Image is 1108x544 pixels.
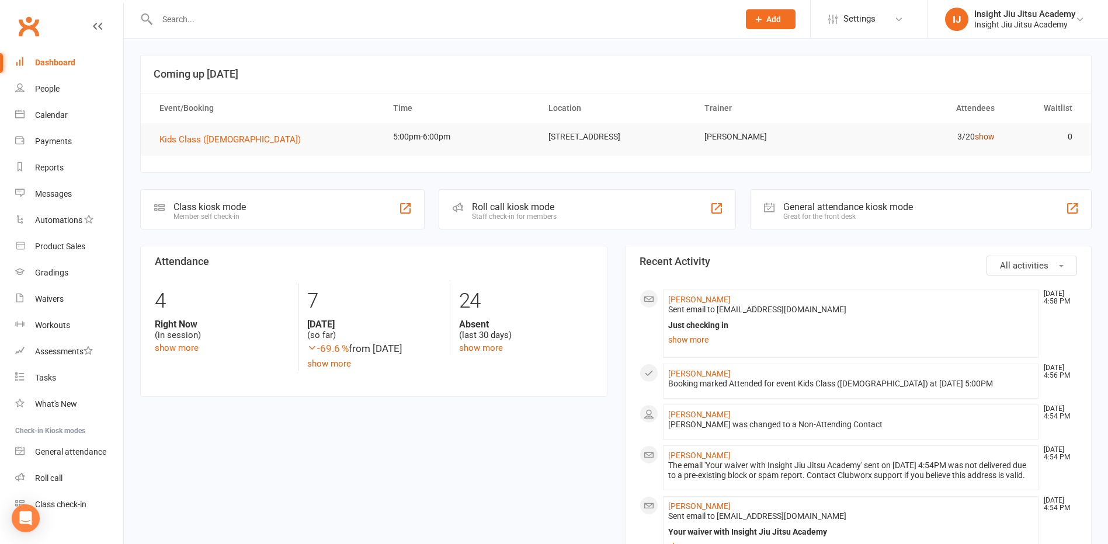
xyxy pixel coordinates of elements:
strong: [DATE] [307,319,441,330]
div: Tasks [35,373,56,382]
td: 5:00pm-6:00pm [383,123,538,151]
span: All activities [1000,260,1048,271]
a: [PERSON_NAME] [668,369,731,378]
a: [PERSON_NAME] [668,501,731,511]
div: Waivers [35,294,64,304]
th: Time [383,93,538,123]
div: People [35,84,60,93]
a: Tasks [15,365,123,391]
input: Search... [154,11,731,27]
div: Just checking in [668,320,1034,330]
a: show more [668,332,1034,348]
a: People [15,76,123,102]
div: Class check-in [35,500,86,509]
a: show [975,132,995,141]
h3: Coming up [DATE] [154,68,1078,80]
a: Waivers [15,286,123,312]
h3: Recent Activity [640,256,1078,267]
div: Roll call kiosk mode [472,201,557,212]
td: [STREET_ADDRESS] [538,123,693,151]
a: Payments [15,128,123,155]
div: Booking marked Attended for event Kids Class ([DEMOGRAPHIC_DATA]) at [DATE] 5:00PM [668,379,1034,389]
span: Kids Class ([DEMOGRAPHIC_DATA]) [159,134,301,145]
a: Class kiosk mode [15,491,123,518]
a: Automations [15,207,123,233]
th: Location [538,93,693,123]
div: Workouts [35,320,70,330]
a: Clubworx [14,12,43,41]
a: Dashboard [15,50,123,76]
div: The email 'Your waiver with Insight Jiu Jitsu Academy' sent on [DATE] 4:54PM was not delivered du... [668,461,1034,480]
div: (so far) [307,319,441,341]
th: Trainer [694,93,849,123]
div: Open Intercom Messenger [12,504,40,532]
div: Messages [35,189,72,198]
th: Attendees [849,93,1005,123]
th: Waitlist [1005,93,1083,123]
th: Event/Booking [149,93,383,123]
div: IJ [945,8,968,31]
div: [PERSON_NAME] was changed to a Non-Attending Contact [668,420,1034,430]
div: Roll call [35,473,62,483]
strong: Absent [459,319,593,330]
div: Product Sales [35,242,85,251]
a: Messages [15,181,123,207]
time: [DATE] 4:56 PM [1038,364,1076,379]
a: What's New [15,391,123,417]
a: [PERSON_NAME] [668,295,731,304]
div: Your waiver with Insight Jiu Jitsu Academy [668,527,1034,537]
div: Staff check-in for members [472,212,557,221]
div: Gradings [35,268,68,277]
div: General attendance kiosk mode [783,201,913,212]
a: [PERSON_NAME] [668,410,731,419]
a: show more [459,343,503,353]
div: Automations [35,215,82,225]
div: General attendance [35,447,106,456]
button: All activities [987,256,1077,276]
div: Reports [35,163,64,172]
a: Gradings [15,260,123,286]
button: Kids Class ([DEMOGRAPHIC_DATA]) [159,132,309,147]
span: -69.6 % [307,343,349,354]
div: Class kiosk mode [173,201,246,212]
a: show more [307,358,351,369]
div: 7 [307,284,441,319]
h3: Attendance [155,256,593,267]
span: Sent email to [EMAIL_ADDRESS][DOMAIN_NAME] [668,305,846,314]
a: Product Sales [15,233,123,260]
a: Reports [15,155,123,181]
time: [DATE] 4:54 PM [1038,497,1076,512]
div: Member self check-in [173,212,246,221]
span: Settings [843,6,876,32]
span: Sent email to [EMAIL_ADDRESS][DOMAIN_NAME] [668,511,846,521]
div: 24 [459,284,593,319]
a: Calendar [15,102,123,128]
td: 3/20 [849,123,1005,151]
a: Assessments [15,339,123,365]
a: show more [155,343,199,353]
span: Add [766,15,781,24]
td: [PERSON_NAME] [694,123,849,151]
div: Payments [35,137,72,146]
button: Add [746,9,796,29]
td: 0 [1005,123,1083,151]
div: (in session) [155,319,289,341]
div: Great for the front desk [783,212,913,221]
a: [PERSON_NAME] [668,451,731,460]
a: General attendance kiosk mode [15,439,123,465]
time: [DATE] 4:54 PM [1038,446,1076,461]
time: [DATE] 4:54 PM [1038,405,1076,420]
div: Assessments [35,347,93,356]
a: Workouts [15,312,123,339]
div: Insight Jiu Jitsu Academy [974,19,1075,30]
div: Calendar [35,110,68,120]
div: Insight Jiu Jitsu Academy [974,9,1075,19]
div: from [DATE] [307,341,441,357]
div: Dashboard [35,58,75,67]
div: 4 [155,284,289,319]
strong: Right Now [155,319,289,330]
div: What's New [35,399,77,409]
a: Roll call [15,465,123,491]
time: [DATE] 4:58 PM [1038,290,1076,305]
div: (last 30 days) [459,319,593,341]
